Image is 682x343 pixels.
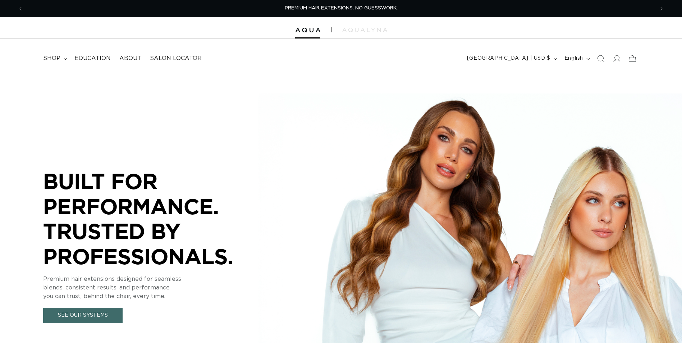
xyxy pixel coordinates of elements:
summary: Search [593,51,609,67]
a: See Our Systems [43,308,123,323]
a: About [115,50,146,67]
span: [GEOGRAPHIC_DATA] | USD $ [467,55,550,62]
button: Previous announcement [13,2,28,15]
a: Salon Locator [146,50,206,67]
span: Salon Locator [150,55,202,62]
button: English [560,52,593,65]
p: BUILT FOR PERFORMANCE. TRUSTED BY PROFESSIONALS. [43,169,259,269]
summary: shop [39,50,70,67]
span: PREMIUM HAIR EXTENSIONS. NO GUESSWORK. [285,6,398,10]
button: [GEOGRAPHIC_DATA] | USD $ [463,52,560,65]
span: English [564,55,583,62]
span: Education [74,55,111,62]
button: Next announcement [654,2,669,15]
img: aqualyna.com [342,28,387,32]
span: About [119,55,141,62]
p: Premium hair extensions designed for seamless blends, consistent results, and performance you can... [43,275,259,301]
a: Education [70,50,115,67]
img: Aqua Hair Extensions [295,28,320,33]
span: shop [43,55,60,62]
